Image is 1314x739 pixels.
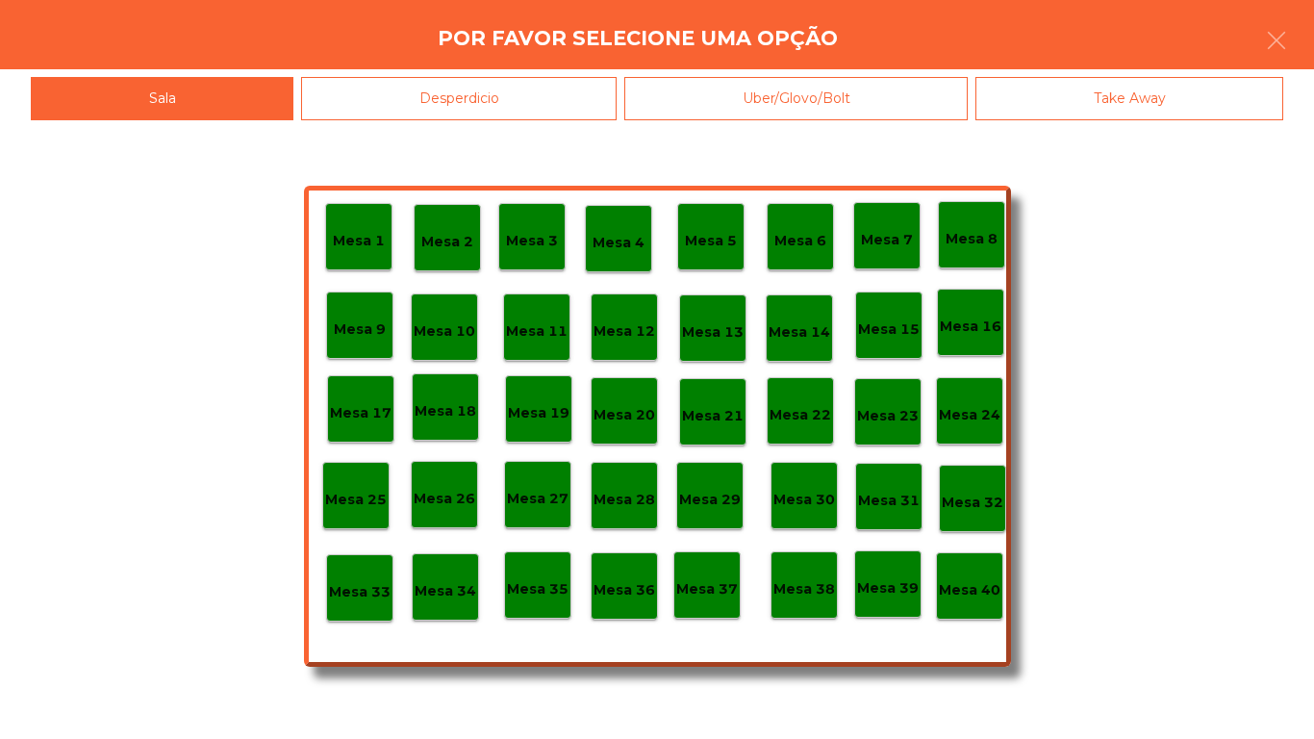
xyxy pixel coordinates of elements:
p: Mesa 13 [682,321,744,344]
div: Uber/Glovo/Bolt [624,77,968,120]
p: Mesa 36 [594,579,655,601]
p: Mesa 29 [679,489,741,511]
p: Mesa 15 [858,319,920,341]
p: Mesa 19 [508,402,569,424]
p: Mesa 30 [773,489,835,511]
p: Mesa 24 [939,404,1000,426]
p: Mesa 32 [942,492,1003,514]
p: Mesa 17 [330,402,392,424]
p: Mesa 18 [415,400,476,422]
p: Mesa 7 [861,229,913,251]
p: Mesa 25 [325,489,387,511]
div: Take Away [975,77,1283,120]
p: Mesa 38 [773,578,835,600]
p: Mesa 31 [858,490,920,512]
p: Mesa 35 [507,578,569,600]
p: Mesa 21 [682,405,744,427]
p: Mesa 33 [329,581,391,603]
p: Mesa 22 [770,404,831,426]
p: Mesa 34 [415,580,476,602]
p: Mesa 37 [676,578,738,600]
p: Mesa 23 [857,405,919,427]
p: Mesa 3 [506,230,558,252]
p: Mesa 14 [769,321,830,344]
p: Mesa 40 [939,579,1000,601]
p: Mesa 9 [334,319,386,341]
p: Mesa 27 [507,488,569,510]
p: Mesa 39 [857,577,919,599]
p: Mesa 12 [594,320,655,343]
p: Mesa 11 [506,320,568,343]
p: Mesa 28 [594,489,655,511]
div: Sala [31,77,293,120]
p: Mesa 10 [414,320,475,343]
p: Mesa 16 [940,316,1001,338]
p: Mesa 26 [414,488,475,510]
p: Mesa 6 [774,230,826,252]
p: Mesa 1 [333,230,385,252]
p: Mesa 20 [594,404,655,426]
p: Mesa 8 [946,228,998,250]
p: Mesa 4 [593,232,644,254]
h4: Por favor selecione uma opção [438,24,838,53]
p: Mesa 2 [421,231,473,253]
p: Mesa 5 [685,230,737,252]
div: Desperdicio [301,77,617,120]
